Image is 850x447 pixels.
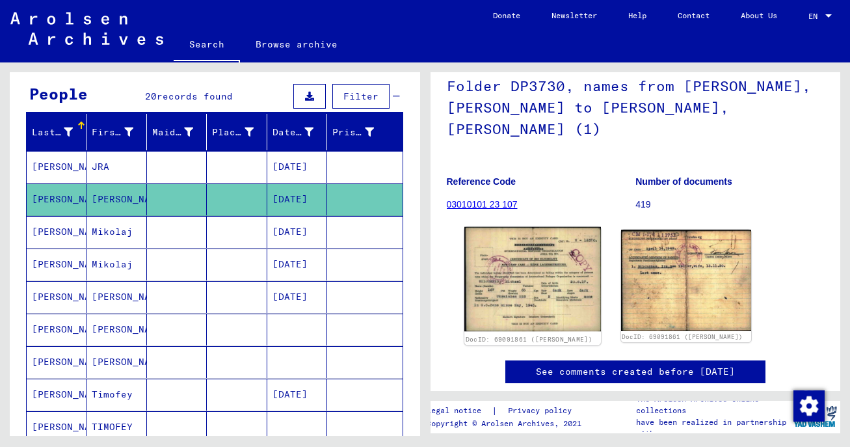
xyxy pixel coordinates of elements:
a: Search [174,29,240,62]
mat-cell: [DATE] [267,151,327,183]
mat-header-cell: Place of Birth [207,114,267,150]
mat-cell: [PERSON_NAME] [27,216,86,248]
img: Arolsen_neg.svg [10,12,163,45]
div: First Name [92,126,133,139]
mat-cell: [PERSON_NAME] [27,346,86,378]
mat-header-cell: First Name [86,114,146,150]
mat-cell: Mikolaj [86,249,146,280]
mat-cell: [DATE] [267,249,327,280]
mat-cell: [PERSON_NAME] [27,411,86,443]
div: Prisoner # [332,122,390,142]
mat-cell: JRA [86,151,146,183]
mat-cell: [DATE] [267,216,327,248]
span: 20 [145,90,157,102]
mat-cell: [PERSON_NAME] [86,183,146,215]
mat-cell: Mikolaj [86,216,146,248]
a: See comments created before [DATE] [536,365,735,379]
div: People [29,82,88,105]
span: Filter [343,90,379,102]
div: Last Name [32,126,73,139]
mat-header-cell: Prisoner # [327,114,402,150]
button: Filter [332,84,390,109]
mat-cell: Timofey [86,379,146,411]
mat-cell: [PERSON_NAME] [86,314,146,345]
div: Prisoner # [332,126,373,139]
a: Privacy policy [498,404,587,418]
a: Browse archive [240,29,353,60]
div: First Name [92,122,149,142]
mat-cell: [DATE] [267,281,327,313]
span: EN [808,12,823,21]
mat-cell: [DATE] [267,183,327,215]
mat-cell: [PERSON_NAME] [27,151,86,183]
div: Place of Birth [212,122,269,142]
p: 419 [635,198,824,211]
div: Last Name [32,122,89,142]
div: Place of Birth [212,126,253,139]
h1: Folder DP3730, names from [PERSON_NAME], [PERSON_NAME] to [PERSON_NAME], [PERSON_NAME] (1) [447,56,825,156]
div: | [427,404,587,418]
img: 002.jpg [621,230,751,331]
mat-cell: [PERSON_NAME] [27,314,86,345]
mat-cell: [DATE] [267,379,327,411]
b: Number of documents [635,176,732,187]
mat-cell: [PERSON_NAME] [86,346,146,378]
div: Maiden Name [152,122,209,142]
mat-cell: [PERSON_NAME] [27,379,86,411]
a: 03010101 23 107 [447,199,518,210]
mat-cell: [PERSON_NAME] [27,249,86,280]
img: Change consent [793,390,825,422]
mat-cell: [PERSON_NAME] [27,183,86,215]
p: Copyright © Arolsen Archives, 2021 [427,418,587,429]
mat-header-cell: Maiden Name [147,114,207,150]
img: yv_logo.png [791,400,840,433]
p: The Arolsen Archives online collections [636,393,789,416]
div: Maiden Name [152,126,193,139]
mat-header-cell: Last Name [27,114,86,150]
div: Date of Birth [272,126,313,139]
img: 001.jpg [464,227,600,332]
a: Legal notice [427,404,492,418]
mat-header-cell: Date of Birth [267,114,327,150]
mat-cell: TIMOFEY [86,411,146,443]
mat-cell: [PERSON_NAME] [27,281,86,313]
div: Date of Birth [272,122,330,142]
a: DocID: 69091861 ([PERSON_NAME]) [622,333,743,340]
b: Reference Code [447,176,516,187]
span: records found [157,90,233,102]
p: have been realized in partnership with [636,416,789,440]
a: DocID: 69091861 ([PERSON_NAME]) [465,335,592,343]
mat-cell: [PERSON_NAME] [86,281,146,313]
